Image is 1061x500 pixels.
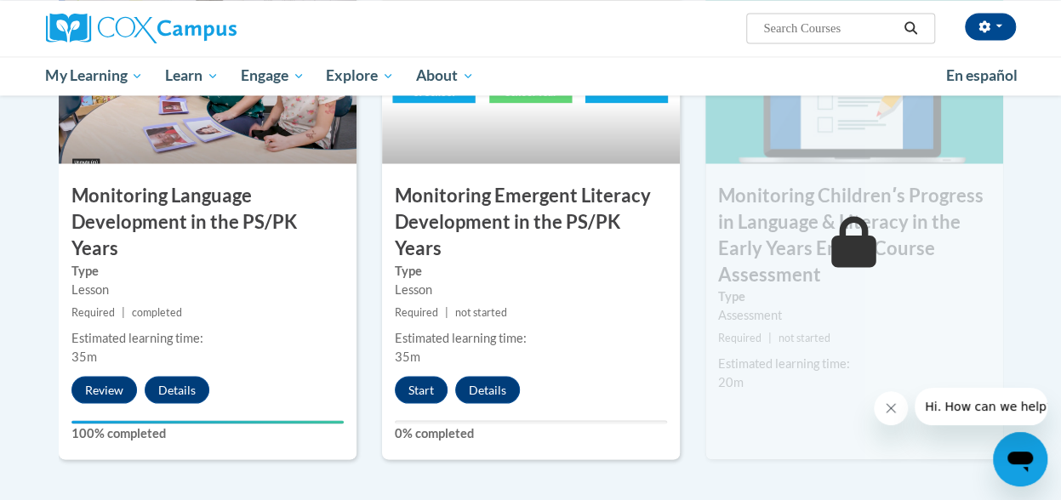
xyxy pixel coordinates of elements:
[455,376,520,403] button: Details
[122,305,125,318] span: |
[165,65,219,86] span: Learn
[71,420,344,423] div: Your progress
[145,376,209,403] button: Details
[395,423,667,442] label: 0% completed
[395,261,667,280] label: Type
[71,280,344,298] div: Lesson
[315,56,405,95] a: Explore
[718,354,990,372] div: Estimated learning time:
[455,305,507,318] span: not started
[154,56,230,95] a: Learn
[46,13,237,43] img: Cox Campus
[779,331,830,344] span: not started
[33,56,1029,95] div: Main menu
[718,305,990,324] div: Assessment
[705,182,1003,287] h3: Monitoring Childrenʹs Progress in Language & Literacy in the Early Years End of Course Assessment
[993,432,1047,486] iframe: Button to launch messaging window
[965,13,1016,40] button: Account Settings
[45,65,143,86] span: My Learning
[445,305,448,318] span: |
[241,65,305,86] span: Engage
[71,423,344,442] label: 100% completed
[768,331,772,344] span: |
[46,13,352,43] a: Cox Campus
[405,56,485,95] a: About
[132,305,182,318] span: completed
[35,56,155,95] a: My Learning
[718,287,990,305] label: Type
[935,58,1029,94] a: En español
[382,182,680,260] h3: Monitoring Emergent Literacy Development in the PS/PK Years
[395,328,667,347] div: Estimated learning time:
[416,65,474,86] span: About
[946,66,1018,84] span: En español
[898,18,923,38] button: Search
[71,349,97,363] span: 35m
[395,305,438,318] span: Required
[718,331,762,344] span: Required
[874,391,908,425] iframe: Close message
[718,374,744,389] span: 20m
[71,261,344,280] label: Type
[395,280,667,298] div: Lesson
[71,376,137,403] button: Review
[762,18,898,38] input: Search Courses
[395,349,420,363] span: 35m
[71,305,115,318] span: Required
[10,12,138,26] span: Hi. How can we help?
[71,328,344,347] div: Estimated learning time:
[326,65,394,86] span: Explore
[230,56,316,95] a: Engage
[395,376,448,403] button: Start
[59,182,357,260] h3: Monitoring Language Development in the PS/PK Years
[915,388,1047,425] iframe: Message from company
